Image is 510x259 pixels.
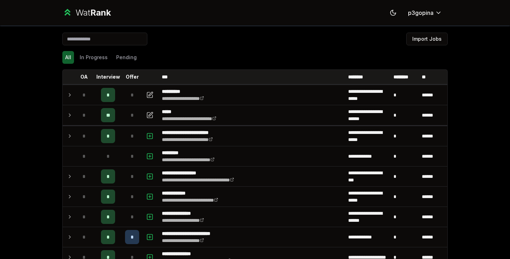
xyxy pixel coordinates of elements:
[408,9,433,17] span: p3gopina
[113,51,140,64] button: Pending
[126,73,139,80] p: Offer
[402,6,448,19] button: p3gopina
[75,7,111,18] div: Wat
[90,7,111,18] span: Rank
[62,51,74,64] button: All
[406,33,448,45] button: Import Jobs
[96,73,120,80] p: Interview
[80,73,88,80] p: OA
[77,51,110,64] button: In Progress
[62,7,111,18] a: WatRank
